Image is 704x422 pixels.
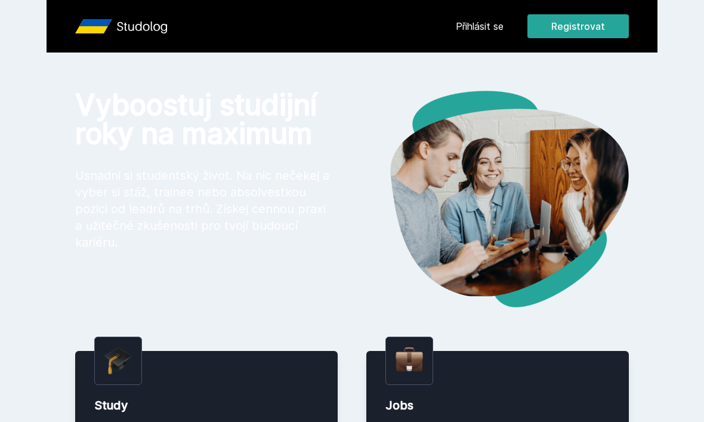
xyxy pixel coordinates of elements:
img: graduation-cap.png [104,347,132,375]
button: Registrovat [527,14,629,38]
img: hero.png [352,91,629,307]
div: Jobs [385,397,610,414]
p: Usnadni si studentský život. Na nic nečekej a vyber si stáž, trainee nebo absolvestkou pozici od ... [75,167,333,251]
img: briefcase.png [396,344,423,375]
h1: Vyboostuj studijní roky na maximum [75,91,333,148]
a: Přihlásit se [456,19,504,33]
div: Study [94,397,319,414]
